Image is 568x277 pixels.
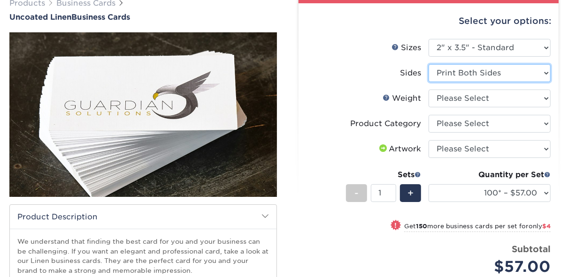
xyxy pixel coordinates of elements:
div: Sets [346,169,421,180]
span: $4 [542,223,551,230]
strong: Subtotal [512,244,551,254]
h1: Business Cards [9,13,277,22]
small: Get more business cards per set for [404,223,551,232]
span: Uncoated Linen [9,13,71,22]
span: ! [395,221,397,231]
div: Sides [400,67,421,79]
div: Select your options: [306,3,551,39]
span: + [407,186,414,200]
a: Uncoated LinenBusiness Cards [9,13,277,22]
div: Weight [383,93,421,104]
h2: Product Description [10,205,276,229]
span: only [529,223,551,230]
div: Sizes [391,42,421,53]
div: Quantity per Set [429,169,551,180]
div: Artwork [377,143,421,155]
iframe: Google Customer Reviews [2,248,80,274]
strong: 150 [416,223,427,230]
div: Product Category [350,118,421,129]
span: - [354,186,359,200]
